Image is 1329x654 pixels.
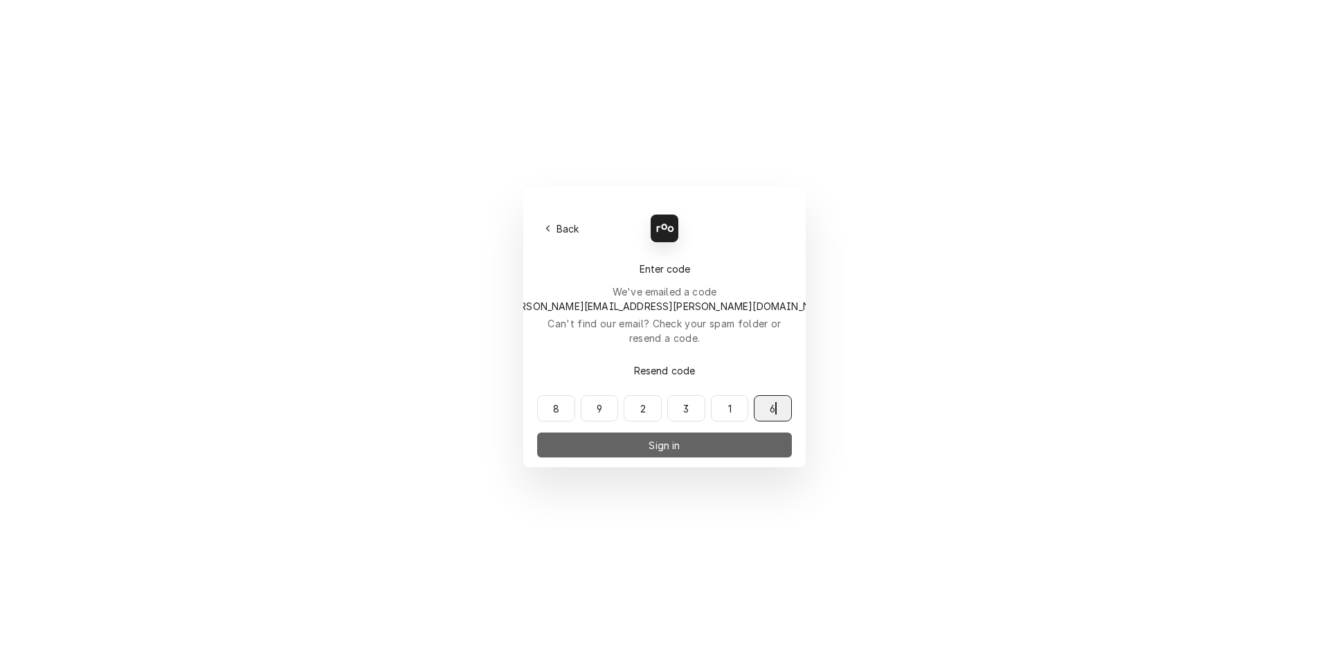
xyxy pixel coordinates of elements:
[494,284,835,314] div: We've emailed a code
[537,358,792,383] button: Resend code
[537,316,792,345] div: Can't find our email? Check your spam folder or resend a code.
[505,300,835,312] span: [PERSON_NAME][EMAIL_ADDRESS][PERSON_NAME][DOMAIN_NAME]
[646,438,682,453] span: Sign in
[537,219,588,238] button: Back
[554,221,582,236] span: Back
[537,262,792,276] div: Enter code
[494,300,835,312] span: to
[537,433,792,457] button: Sign in
[631,363,698,378] span: Resend code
